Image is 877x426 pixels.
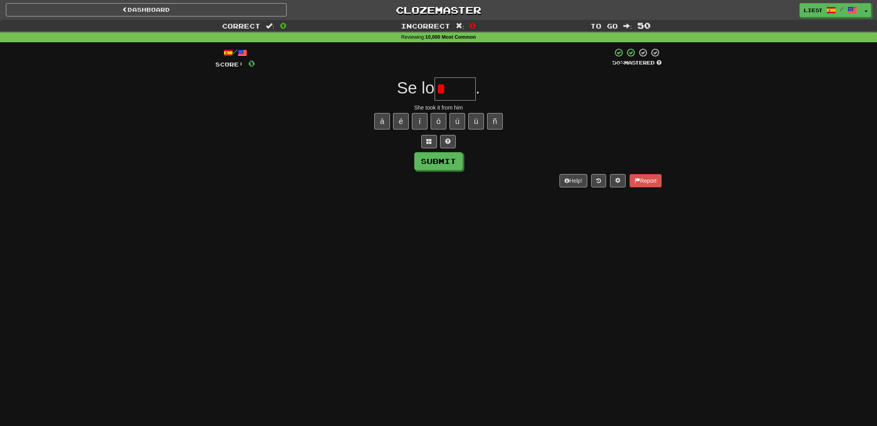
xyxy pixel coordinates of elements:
span: . [476,79,480,97]
button: á [374,113,390,129]
div: / [215,48,255,58]
div: She took it from him [215,104,662,111]
span: Score: [215,61,244,68]
button: ü [468,113,484,129]
span: Se lo [397,79,435,97]
button: í [412,113,428,129]
span: Incorrect [401,22,450,30]
span: : [266,23,274,29]
span: 50 [637,21,651,30]
span: LiesT [804,7,823,14]
button: Help! [559,174,587,187]
span: To go [590,22,618,30]
span: : [456,23,464,29]
span: 0 [248,58,255,68]
a: LiesT / [799,3,861,17]
button: é [393,113,409,129]
strong: 10,000 Most Common [425,34,476,40]
button: Round history (alt+y) [591,174,606,187]
button: ó [431,113,446,129]
span: Correct [222,22,260,30]
span: : [623,23,632,29]
button: Single letter hint - you only get 1 per sentence and score half the points! alt+h [440,135,456,148]
button: Submit [414,152,463,170]
button: Report [630,174,662,187]
a: Clozemaster [298,3,579,17]
span: 50 % [612,59,624,66]
div: Mastered [612,59,662,67]
span: 0 [469,21,476,30]
a: Dashboard [6,3,287,16]
button: ñ [487,113,503,129]
span: 0 [280,21,287,30]
button: ú [449,113,465,129]
span: / [840,6,844,12]
button: Switch sentence to multiple choice alt+p [421,135,437,148]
